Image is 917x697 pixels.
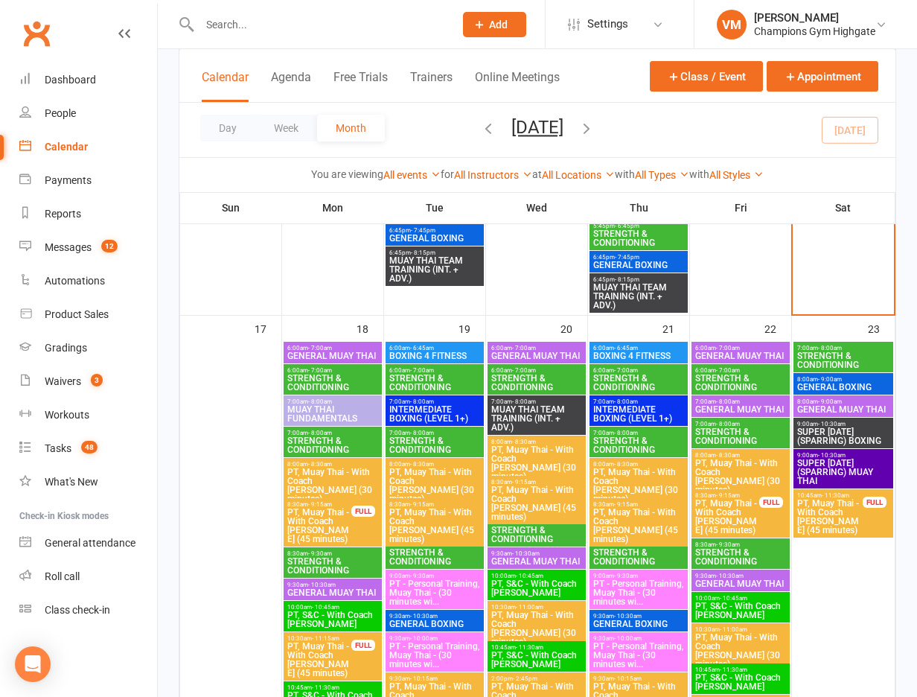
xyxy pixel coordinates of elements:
span: - 11:30am [312,684,339,691]
span: 10:30am [287,635,352,642]
span: - 10:15am [410,675,438,682]
a: All Types [635,169,689,181]
span: - 10:30am [614,613,642,620]
strong: at [532,168,542,180]
th: Mon [282,192,384,223]
span: 8:00am [796,398,890,405]
span: STRENGTH & CONDITIONING [592,374,685,392]
span: - 10:30am [716,573,744,579]
span: GENERAL MUAY THAI [287,588,379,597]
span: - 9:15am [512,479,536,486]
span: STRENGTH & CONDITIONING [592,229,685,247]
span: 7:00am [592,398,685,405]
span: - 10:30am [410,613,438,620]
span: PT - Personal Training, Muay Thai - (30 minutes wi... [389,579,481,606]
span: 6:00am [287,345,379,351]
span: PT, Muay Thai - With Coach [PERSON_NAME] (30 minutes) [491,445,583,481]
span: - 6:45am [614,345,638,351]
div: Payments [45,174,92,186]
a: All Instructors [454,169,532,181]
span: 8:00am [389,461,481,468]
span: GENERAL MUAY THAI [694,351,787,360]
span: 9:30am [592,613,685,620]
span: - 10:45am [516,573,543,579]
span: 6:00am [592,345,685,351]
span: STRENGTH & CONDITIONING [491,374,583,392]
span: STRENGTH & CONDITIONING [491,526,583,544]
span: - 9:30am [308,550,332,557]
span: STRENGTH & CONDITIONING [389,374,481,392]
strong: with [615,168,635,180]
div: People [45,107,76,119]
div: 22 [764,316,791,340]
a: Tasks 48 [19,432,157,465]
span: INTERMEDIATE BOXING (LEVEL 1+) [389,405,481,423]
span: - 8:00am [614,430,638,436]
a: Class kiosk mode [19,593,157,627]
span: MUAY THAI TEAM TRAINING (INT. + ADV.) [491,405,583,432]
span: Settings [587,7,628,41]
span: PT, S&C - With Coach [PERSON_NAME] [287,611,379,628]
div: Dashboard [45,74,96,86]
span: 9:00am [796,452,890,459]
button: Week [255,115,317,141]
span: - 9:15am [614,501,638,508]
div: Open Intercom Messenger [15,646,51,682]
strong: You are viewing [311,168,383,180]
span: - 8:00am [716,398,740,405]
span: GENERAL BOXING [592,261,685,270]
span: 6:00am [491,345,583,351]
div: 17 [255,316,281,340]
button: Calendar [202,70,249,102]
span: 6:45pm [592,254,685,261]
span: 6:00am [287,367,379,374]
span: PT, S&C - With Coach [PERSON_NAME] [491,651,583,669]
th: Wed [486,192,588,223]
span: - 8:30am [716,452,740,459]
div: Reports [45,208,81,220]
span: 9:30am [389,613,481,620]
span: STRENGTH & CONDITIONING [592,436,685,454]
span: - 10:30am [818,421,846,427]
span: - 7:00am [614,367,638,374]
span: - 10:30am [308,582,336,588]
div: Class check-in [45,604,110,616]
strong: with [689,168,709,180]
span: STRENGTH & CONDITIONING [287,374,379,392]
a: All Locations [542,169,615,181]
span: PT, Muay Thai - With Coach [PERSON_NAME] (30 minutes) [694,633,787,669]
span: GENERAL MUAY THAI [796,405,890,414]
span: - 9:00am [818,376,842,383]
span: 10:45am [796,492,863,499]
span: MUAY THAI FUNDAMENTALS [287,405,379,423]
a: Payments [19,164,157,197]
div: Product Sales [45,308,109,320]
button: Class / Event [650,61,763,92]
span: STRENGTH & CONDITIONING [287,436,379,454]
span: 6:00am [694,345,787,351]
span: - 10:45am [312,604,339,611]
span: 9:30am [592,675,685,682]
div: 18 [357,316,383,340]
span: PT, Muay Thai - With Coach [PERSON_NAME] (30 minutes) [592,468,685,503]
span: - 7:00am [512,345,536,351]
span: GENERAL MUAY THAI [491,351,583,360]
span: 5:45pm [592,223,685,229]
span: - 8:00am [818,345,842,351]
span: - 11:00am [516,604,543,611]
span: GENERAL BOXING [389,620,481,628]
span: BOXING 4 FITNESS [389,351,481,360]
span: - 2:45pm [513,675,537,682]
span: GENERAL MUAY THAI [491,557,583,566]
button: Day [200,115,255,141]
span: - 9:00am [818,398,842,405]
span: 9:30am [491,550,583,557]
span: - 8:00am [410,398,434,405]
span: 7:00am [694,421,787,427]
span: - 7:00am [512,367,536,374]
span: 9:30am [389,635,481,642]
span: 8:30am [491,479,583,486]
span: 8:00am [491,439,583,445]
a: Messages 12 [19,231,157,264]
span: - 8:30am [614,461,638,468]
